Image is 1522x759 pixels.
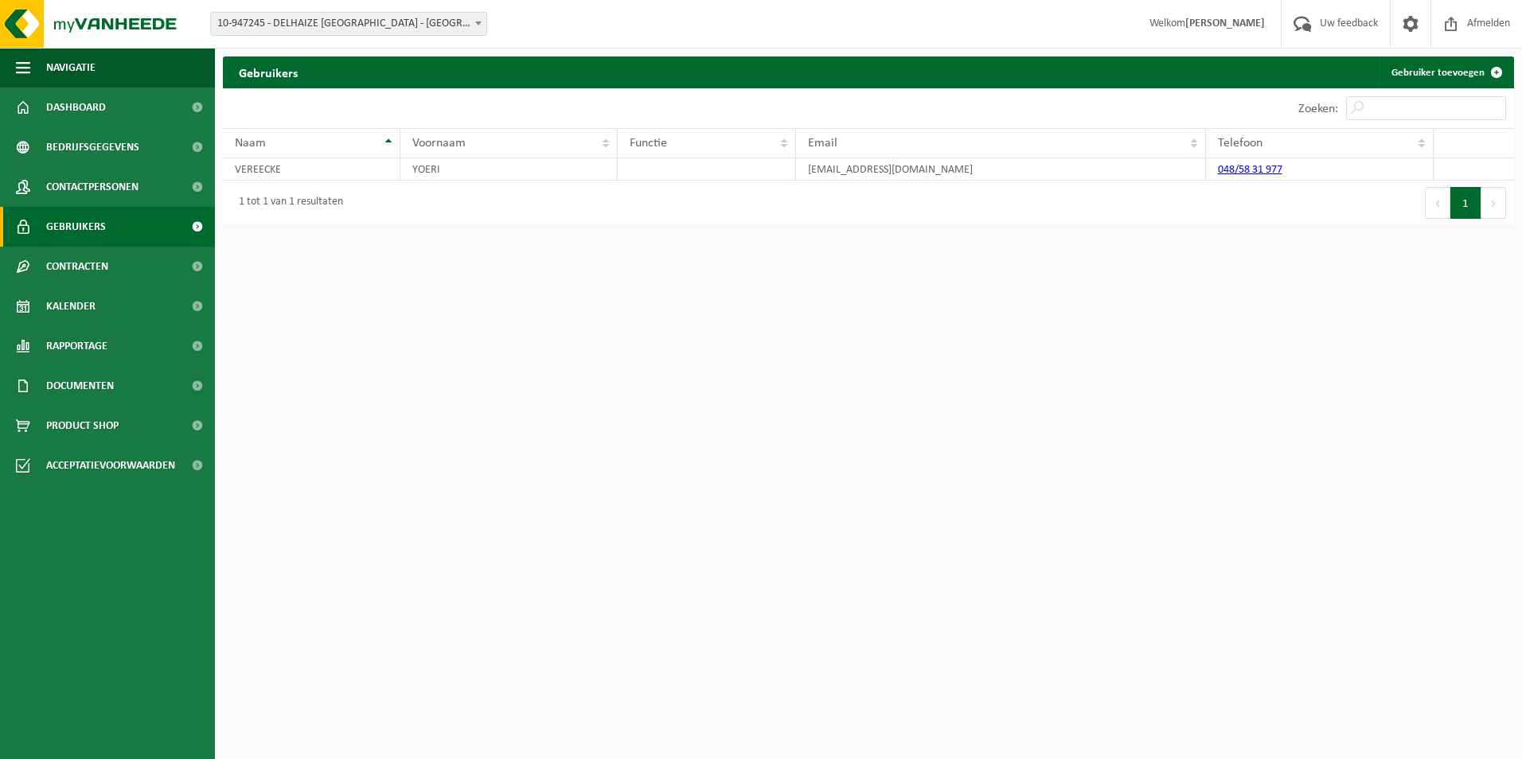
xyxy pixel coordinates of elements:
[1185,18,1265,29] strong: [PERSON_NAME]
[46,406,119,446] span: Product Shop
[630,137,667,150] span: Functie
[1218,137,1262,150] span: Telefoon
[46,207,106,247] span: Gebruikers
[235,137,266,150] span: Naam
[412,137,466,150] span: Voornaam
[1298,103,1338,115] label: Zoeken:
[1379,56,1512,88] a: Gebruiker toevoegen
[46,366,114,406] span: Documenten
[1450,187,1481,219] button: 1
[796,158,1206,181] td: [EMAIL_ADDRESS][DOMAIN_NAME]
[46,167,139,207] span: Contactpersonen
[400,158,618,181] td: YOERI
[223,56,314,88] h2: Gebruikers
[231,189,343,217] div: 1 tot 1 van 1 resultaten
[1425,187,1450,219] button: Previous
[46,127,139,167] span: Bedrijfsgegevens
[808,137,837,150] span: Email
[1218,164,1282,176] a: 048/58 31 977
[46,247,108,286] span: Contracten
[210,12,487,36] span: 10-947245 - DELHAIZE SINT-MICHIELS - SINT-MICHIELS
[46,286,96,326] span: Kalender
[1481,187,1506,219] button: Next
[211,13,486,35] span: 10-947245 - DELHAIZE SINT-MICHIELS - SINT-MICHIELS
[223,158,400,181] td: VEREECKE
[46,326,107,366] span: Rapportage
[46,446,175,485] span: Acceptatievoorwaarden
[46,88,106,127] span: Dashboard
[46,48,96,88] span: Navigatie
